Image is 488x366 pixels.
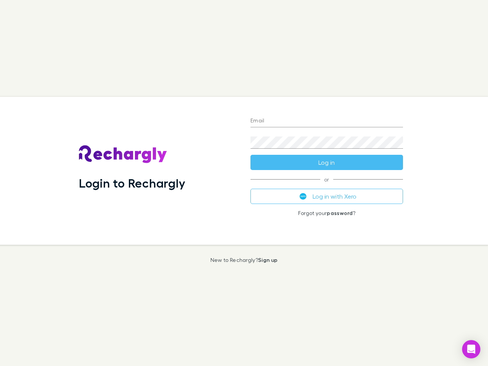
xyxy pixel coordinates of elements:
span: or [250,179,403,180]
a: password [327,210,353,216]
button: Log in with Xero [250,189,403,204]
img: Xero's logo [300,193,307,200]
button: Log in [250,155,403,170]
a: Sign up [258,257,278,263]
img: Rechargly's Logo [79,145,167,164]
h1: Login to Rechargly [79,176,185,190]
p: New to Rechargly? [210,257,278,263]
div: Open Intercom Messenger [462,340,480,358]
p: Forgot your ? [250,210,403,216]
